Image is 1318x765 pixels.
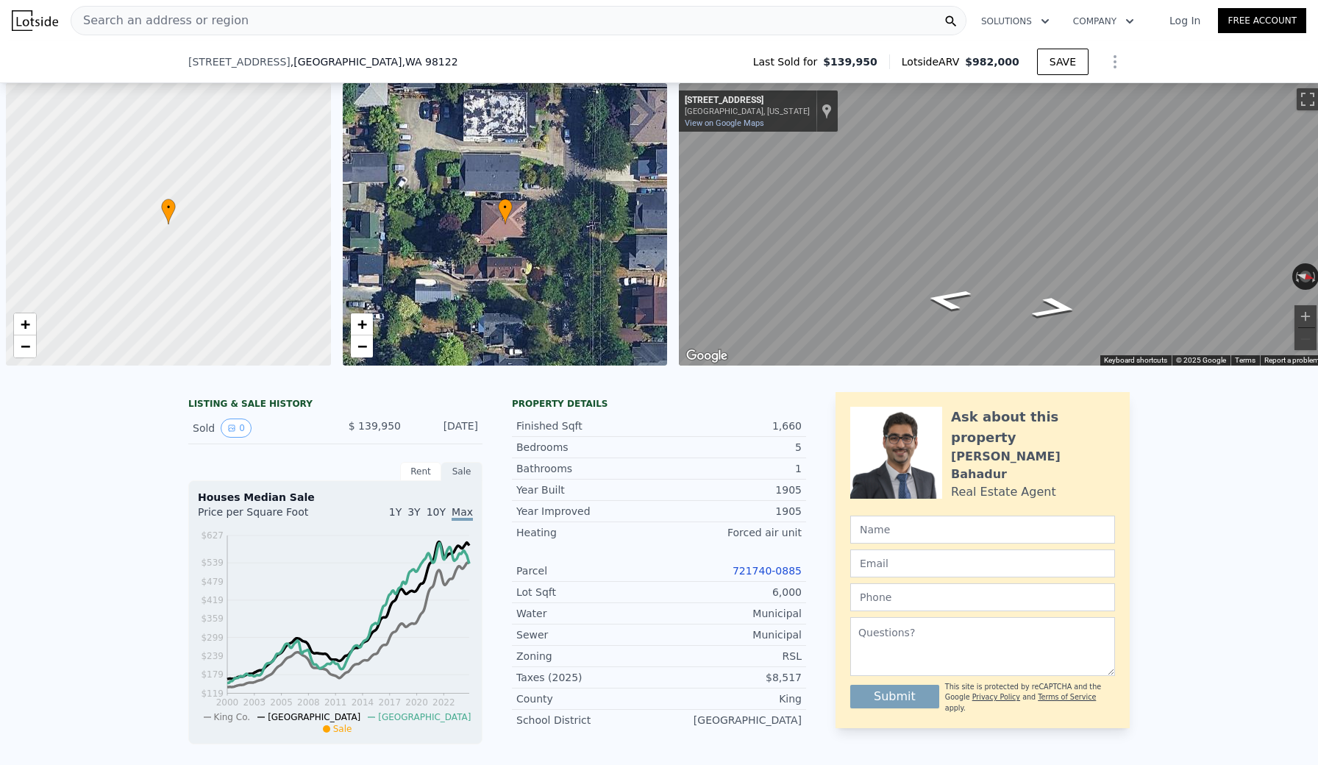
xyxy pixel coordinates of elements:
[659,627,802,642] div: Municipal
[201,530,224,541] tspan: $627
[1061,8,1146,35] button: Company
[516,670,659,685] div: Taxes (2025)
[905,283,991,316] path: Go South, 24th Ave
[161,201,176,214] span: •
[659,585,802,599] div: 6,000
[379,697,402,708] tspan: 2017
[822,103,832,119] a: Show location on map
[389,506,402,518] span: 1Y
[516,627,659,642] div: Sewer
[1152,13,1218,28] a: Log In
[427,506,446,518] span: 10Y
[270,697,293,708] tspan: 2005
[352,697,374,708] tspan: 2014
[216,697,239,708] tspan: 2000
[243,697,266,708] tspan: 2003
[850,549,1115,577] input: Email
[198,505,335,528] div: Price per Square Foot
[516,691,659,706] div: County
[659,649,802,663] div: RSL
[969,8,1061,35] button: Solutions
[951,407,1115,448] div: Ask about this property
[1037,49,1089,75] button: SAVE
[201,688,224,699] tspan: $119
[201,595,224,605] tspan: $419
[951,448,1115,483] div: [PERSON_NAME] Bahadur
[659,483,802,497] div: 1905
[1294,305,1317,327] button: Zoom in
[221,419,252,438] button: View historical data
[21,315,30,333] span: +
[659,504,802,519] div: 1905
[357,315,366,333] span: +
[902,54,965,69] span: Lotside ARV
[349,420,401,432] span: $ 139,950
[441,462,482,481] div: Sale
[516,713,659,727] div: School District
[685,95,810,107] div: [STREET_ADDRESS]
[351,313,373,335] a: Zoom in
[516,504,659,519] div: Year Improved
[201,651,224,661] tspan: $239
[161,199,176,224] div: •
[201,558,224,568] tspan: $539
[14,313,36,335] a: Zoom in
[850,516,1115,544] input: Name
[188,398,482,413] div: LISTING & SALE HISTORY
[291,54,458,69] span: , [GEOGRAPHIC_DATA]
[201,577,224,587] tspan: $479
[498,201,513,214] span: •
[1038,693,1096,701] a: Terms of Service
[659,670,802,685] div: $8,517
[850,685,939,708] button: Submit
[201,613,224,624] tspan: $359
[378,712,471,722] span: [GEOGRAPHIC_DATA]
[823,54,877,69] span: $139,950
[432,697,455,708] tspan: 2022
[198,490,473,505] div: Houses Median Sale
[516,440,659,455] div: Bedrooms
[972,693,1020,701] a: Privacy Policy
[685,107,810,116] div: [GEOGRAPHIC_DATA], [US_STATE]
[965,56,1019,68] span: $982,000
[516,563,659,578] div: Parcel
[351,335,373,357] a: Zoom out
[193,419,324,438] div: Sold
[1294,328,1317,350] button: Zoom out
[405,697,428,708] tspan: 2020
[413,419,478,438] div: [DATE]
[516,649,659,663] div: Zoning
[659,525,802,540] div: Forced air unit
[659,606,802,621] div: Municipal
[685,118,764,128] a: View on Google Maps
[659,713,802,727] div: [GEOGRAPHIC_DATA]
[1292,263,1300,290] button: Rotate counterclockwise
[683,346,731,366] a: Open this area in Google Maps (opens a new window)
[400,462,441,481] div: Rent
[516,585,659,599] div: Lot Sqft
[516,483,659,497] div: Year Built
[951,483,1056,501] div: Real Estate Agent
[659,419,802,433] div: 1,660
[516,419,659,433] div: Finished Sqft
[21,337,30,355] span: −
[324,697,347,708] tspan: 2011
[297,697,320,708] tspan: 2008
[1218,8,1306,33] a: Free Account
[512,398,806,410] div: Property details
[188,54,291,69] span: [STREET_ADDRESS]
[1100,47,1130,76] button: Show Options
[12,10,58,31] img: Lotside
[945,682,1115,714] div: This site is protected by reCAPTCHA and the Google and apply.
[1012,292,1098,324] path: Go North, 24th Ave
[516,525,659,540] div: Heating
[14,335,36,357] a: Zoom out
[268,712,360,722] span: [GEOGRAPHIC_DATA]
[407,506,420,518] span: 3Y
[659,691,802,706] div: King
[201,669,224,680] tspan: $179
[516,461,659,476] div: Bathrooms
[452,506,473,521] span: Max
[753,54,824,69] span: Last Sold for
[201,633,224,643] tspan: $299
